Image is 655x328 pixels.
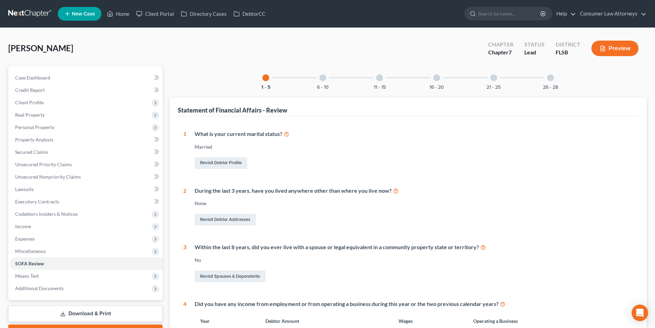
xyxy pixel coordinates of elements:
[10,84,163,96] a: Credit Report
[183,130,186,170] div: 1
[374,85,386,90] button: 11 - 15
[10,171,163,183] a: Unsecured Nonpriority Claims
[487,85,501,90] button: 21 - 25
[195,214,256,225] a: Revisit Debtor Addresses
[488,41,513,49] div: Chapter
[10,183,163,195] a: Lawsuits
[195,300,633,308] div: Did you have any income from employment or from operating a business during this year or the two ...
[15,211,78,217] span: Codebtors Insiders & Notices
[15,285,64,291] span: Additional Documents
[556,49,580,56] div: FLSB
[15,124,54,130] span: Personal Property
[15,248,46,254] span: Miscellaneous
[524,49,545,56] div: Lead
[178,106,287,114] div: Statement of Financial Affairs - Review
[632,305,648,321] div: Open Intercom Messenger
[10,257,163,270] a: SOFA Review
[103,8,133,20] a: Home
[195,200,633,207] div: None
[195,157,247,169] a: Revisit Debtor Profile
[183,243,186,284] div: 3
[15,174,81,180] span: Unsecured Nonpriority Claims
[524,41,545,49] div: Status
[8,306,163,322] a: Download & Print
[133,8,177,20] a: Client Portal
[15,186,34,192] span: Lawsuits
[488,49,513,56] div: Chapter
[15,273,39,279] span: Means Test
[15,161,72,167] span: Unsecured Priority Claims
[10,72,163,84] a: Case Dashboard
[8,43,73,53] span: [PERSON_NAME]
[183,187,186,227] div: 2
[15,199,59,204] span: Executory Contracts
[543,85,558,90] button: 26 - 28
[15,261,44,266] span: SOFA Review
[177,8,230,20] a: Directory Cases
[10,134,163,146] a: Property Analysis
[195,243,633,251] div: Within the last 8 years, did you ever live with a spouse or legal equivalent in a community prope...
[15,99,44,105] span: Client Profile
[553,8,576,20] a: Help
[195,187,633,195] div: During the last 3 years, have you lived anywhere other than where you live now?
[195,257,633,264] div: No
[591,41,638,56] button: Preview
[72,11,95,17] span: New Case
[429,85,444,90] button: 16 - 20
[10,146,163,158] a: Secured Claims
[509,49,512,55] span: 7
[10,195,163,208] a: Executory Contracts
[230,8,269,20] a: DebtorCC
[195,144,633,150] div: Married
[15,149,48,155] span: Secured Claims
[15,87,45,93] span: Credit Report
[261,85,271,90] button: 1 - 5
[10,158,163,171] a: Unsecured Priority Claims
[317,85,329,90] button: 6 - 10
[15,223,31,229] span: Income
[478,7,541,20] input: Search by name...
[195,130,633,138] div: What is your current marital status?
[195,271,265,282] a: Revisit Spouses & Dependents
[15,236,35,242] span: Expenses
[15,75,50,81] span: Case Dashboard
[15,137,53,142] span: Property Analysis
[556,41,580,49] div: District
[15,112,45,118] span: Real Property
[577,8,646,20] a: Consumer Law Attorneys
